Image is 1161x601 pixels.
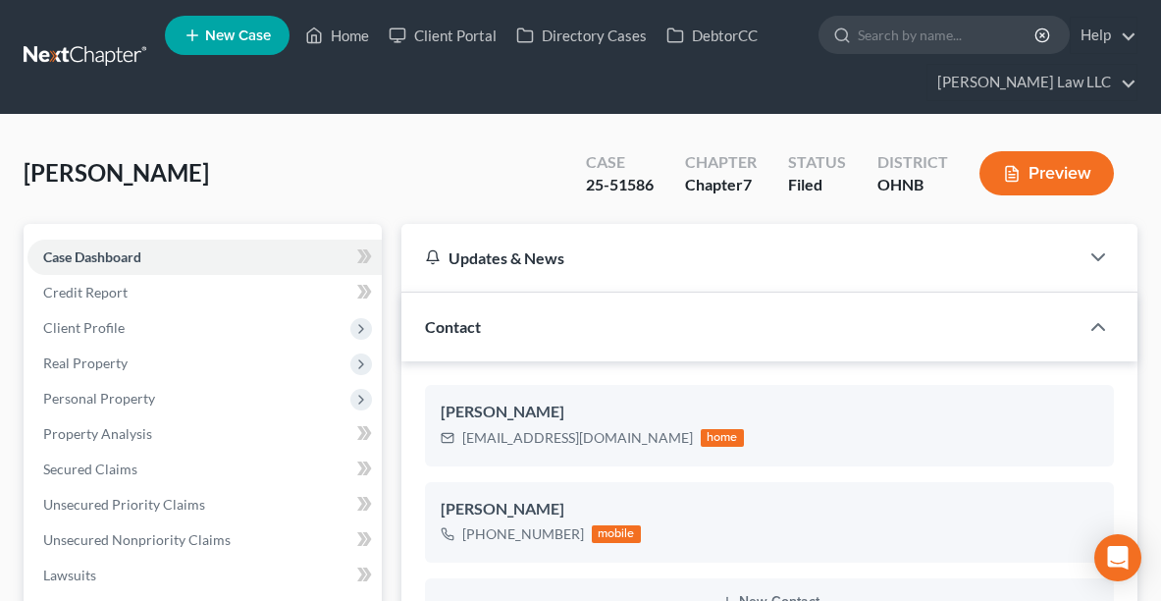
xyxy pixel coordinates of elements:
a: [PERSON_NAME] Law LLC [927,65,1136,100]
div: [PERSON_NAME] [441,401,1098,424]
div: OHNB [877,174,948,196]
span: Personal Property [43,390,155,407]
div: Open Intercom Messenger [1094,534,1141,581]
a: Secured Claims [27,452,382,487]
div: [PHONE_NUMBER] [462,524,584,544]
div: mobile [592,525,641,543]
span: Client Profile [43,319,125,336]
span: [PERSON_NAME] [24,158,209,187]
a: Case Dashboard [27,240,382,275]
div: Chapter [685,174,757,196]
a: Credit Report [27,275,382,310]
div: 25-51586 [586,174,654,196]
span: Case Dashboard [43,248,141,265]
span: Real Property [43,355,128,371]
div: home [701,429,744,447]
div: Updates & News [425,247,1055,268]
input: Search by name... [858,17,1037,53]
span: 7 [743,175,752,193]
span: Unsecured Priority Claims [43,496,205,513]
a: Unsecured Nonpriority Claims [27,522,382,558]
a: Unsecured Priority Claims [27,487,382,522]
a: Home [295,18,379,53]
span: Property Analysis [43,425,152,442]
span: Secured Claims [43,461,137,477]
a: Directory Cases [506,18,657,53]
div: [PERSON_NAME] [441,498,1098,521]
span: Lawsuits [43,567,96,583]
span: Unsecured Nonpriority Claims [43,531,231,548]
a: DebtorCC [657,18,767,53]
div: [EMAIL_ADDRESS][DOMAIN_NAME] [462,428,693,448]
div: District [877,151,948,174]
div: Case [586,151,654,174]
a: Help [1071,18,1136,53]
span: Credit Report [43,284,128,300]
div: Filed [788,174,846,196]
div: Status [788,151,846,174]
span: New Case [205,28,271,43]
div: Chapter [685,151,757,174]
button: Preview [979,151,1114,195]
a: Client Portal [379,18,506,53]
a: Property Analysis [27,416,382,452]
span: Contact [425,317,481,336]
a: Lawsuits [27,558,382,593]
